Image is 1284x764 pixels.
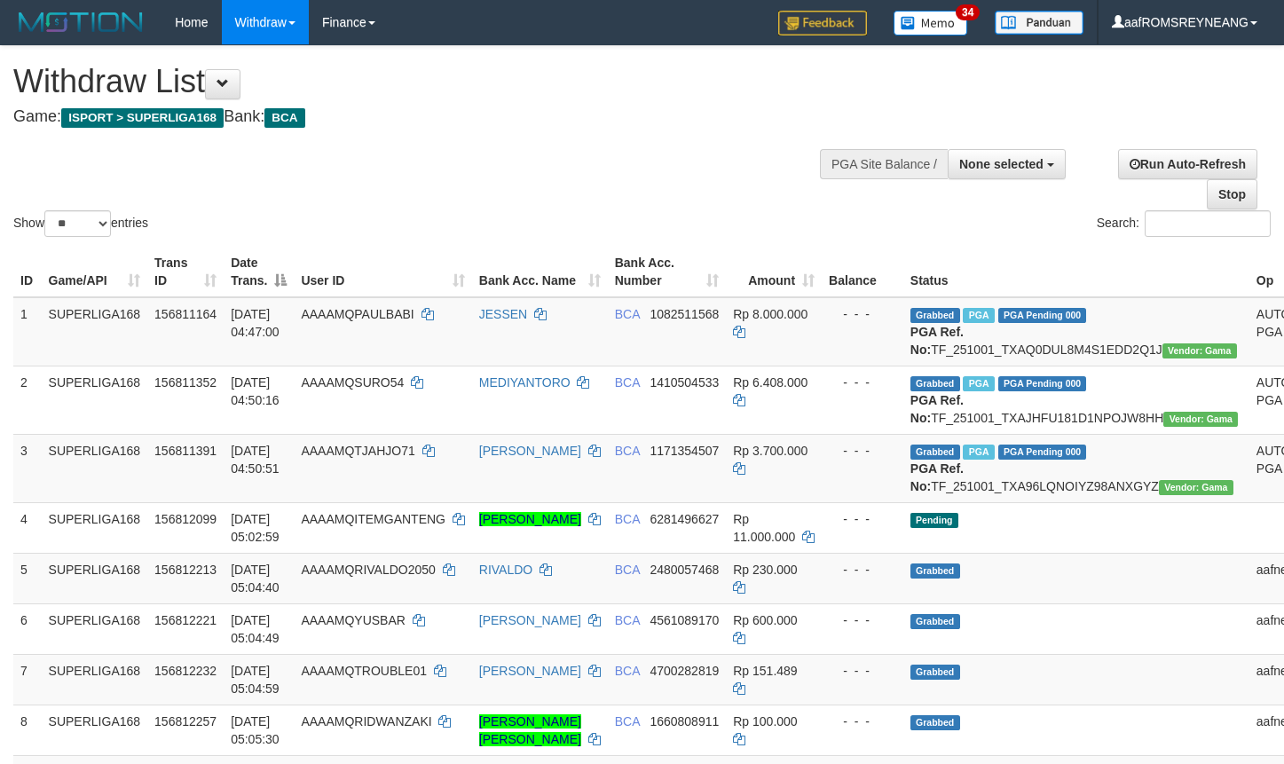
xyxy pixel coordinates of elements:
span: 156812099 [154,512,217,526]
div: PGA Site Balance / [820,149,948,179]
img: MOTION_logo.png [13,9,148,35]
span: Grabbed [910,308,960,323]
th: Trans ID: activate to sort column ascending [147,247,224,297]
span: BCA [615,375,640,390]
span: Rp 8.000.000 [733,307,807,321]
span: AAAAMQPAULBABI [301,307,414,321]
span: Rp 11.000.000 [733,512,795,544]
span: BCA [615,563,640,577]
span: Copy 2480057468 to clipboard [650,563,719,577]
span: Grabbed [910,614,960,629]
span: Copy 1410504533 to clipboard [650,375,719,390]
span: Rp 3.700.000 [733,444,807,458]
span: [DATE] 05:04:49 [231,613,280,645]
a: [PERSON_NAME] [PERSON_NAME] [479,714,581,746]
span: [DATE] 04:50:16 [231,375,280,407]
td: TF_251001_TXAQ0DUL8M4S1EDD2Q1J [903,297,1249,366]
span: Grabbed [910,665,960,680]
span: Pending [910,513,958,528]
span: [DATE] 04:50:51 [231,444,280,476]
div: - - - [829,442,896,460]
th: Balance [822,247,903,297]
td: 4 [13,502,42,553]
div: - - - [829,305,896,323]
span: [DATE] 05:02:59 [231,512,280,544]
span: 156812257 [154,714,217,729]
td: TF_251001_TXA96LQNOIYZ98ANXGYZ [903,434,1249,502]
td: 5 [13,553,42,603]
span: ISPORT > SUPERLIGA168 [61,108,224,128]
td: 1 [13,297,42,366]
th: Bank Acc. Name: activate to sort column ascending [472,247,608,297]
th: Status [903,247,1249,297]
div: - - - [829,662,896,680]
span: PGA Pending [998,308,1087,323]
span: Vendor URL: https://trx31.1velocity.biz [1159,480,1233,495]
img: Button%20Memo.svg [894,11,968,35]
td: SUPERLIGA168 [42,502,148,553]
td: SUPERLIGA168 [42,654,148,705]
span: 156811391 [154,444,217,458]
select: Showentries [44,210,111,237]
span: None selected [959,157,1044,171]
span: AAAAMQRIDWANZAKI [301,714,431,729]
td: TF_251001_TXAJHFU181D1NPOJW8HH [903,366,1249,434]
td: SUPERLIGA168 [42,603,148,654]
span: Copy 6281496627 to clipboard [650,512,719,526]
span: AAAAMQITEMGANTENG [301,512,445,526]
img: Feedback.jpg [778,11,867,35]
span: 156812221 [154,613,217,627]
td: SUPERLIGA168 [42,553,148,603]
div: - - - [829,713,896,730]
a: RIVALDO [479,563,532,577]
a: MEDIYANTORO [479,375,571,390]
span: Copy 4700282819 to clipboard [650,664,719,678]
div: - - - [829,611,896,629]
span: Grabbed [910,715,960,730]
span: Vendor URL: https://trx31.1velocity.biz [1162,343,1237,358]
span: Rp 600.000 [733,613,797,627]
span: PGA Pending [998,445,1087,460]
span: Marked by aafnonsreyleab [963,308,994,323]
span: Rp 100.000 [733,714,797,729]
td: 2 [13,366,42,434]
span: Marked by aafnonsreyleab [963,376,994,391]
span: [DATE] 05:05:30 [231,714,280,746]
span: PGA Pending [998,376,1087,391]
th: User ID: activate to sort column ascending [294,247,471,297]
label: Show entries [13,210,148,237]
span: Grabbed [910,376,960,391]
span: Rp 230.000 [733,563,797,577]
span: AAAAMQTJAHJO71 [301,444,414,458]
a: Run Auto-Refresh [1118,149,1257,179]
div: - - - [829,561,896,579]
span: [DATE] 04:47:00 [231,307,280,339]
div: - - - [829,374,896,391]
span: Marked by aafnonsreyleab [963,445,994,460]
h4: Game: Bank: [13,108,839,126]
th: Date Trans.: activate to sort column descending [224,247,294,297]
span: Rp 6.408.000 [733,375,807,390]
a: Stop [1207,179,1257,209]
a: [PERSON_NAME] [479,613,581,627]
th: Game/API: activate to sort column ascending [42,247,148,297]
td: 8 [13,705,42,755]
span: Copy 1171354507 to clipboard [650,444,719,458]
span: 156812232 [154,664,217,678]
td: SUPERLIGA168 [42,297,148,366]
span: Vendor URL: https://trx31.1velocity.biz [1163,412,1238,427]
th: Bank Acc. Number: activate to sort column ascending [608,247,727,297]
span: AAAAMQSURO54 [301,375,404,390]
td: SUPERLIGA168 [42,366,148,434]
span: Copy 4561089170 to clipboard [650,613,719,627]
span: BCA [264,108,304,128]
th: Amount: activate to sort column ascending [726,247,822,297]
b: PGA Ref. No: [910,325,964,357]
span: 156812213 [154,563,217,577]
span: Grabbed [910,563,960,579]
span: 156811352 [154,375,217,390]
span: AAAAMQRIVALDO2050 [301,563,435,577]
input: Search: [1145,210,1271,237]
b: PGA Ref. No: [910,461,964,493]
span: 156811164 [154,307,217,321]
